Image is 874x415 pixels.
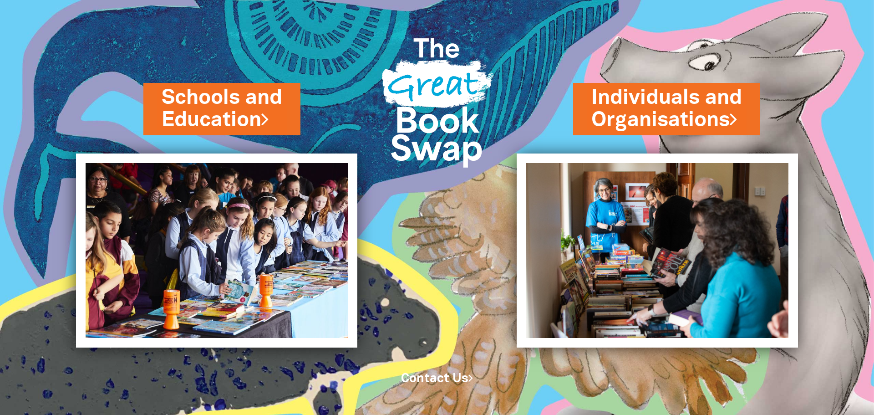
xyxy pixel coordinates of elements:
[517,154,798,348] img: Individuals and Organisations
[162,83,282,134] a: Schools andEducation
[76,154,357,348] img: Schools and Education
[401,373,473,384] a: Contact Us
[591,83,742,134] a: Individuals andOrganisations
[371,11,503,186] img: Great Bookswap logo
